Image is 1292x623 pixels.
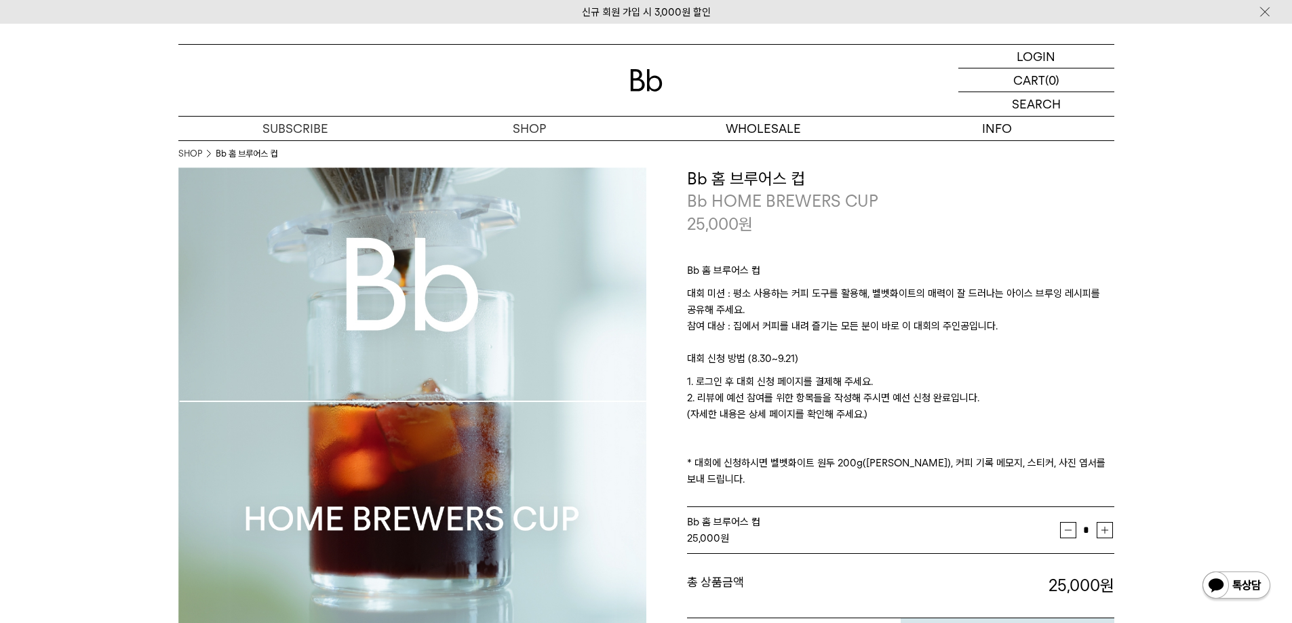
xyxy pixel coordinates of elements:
[687,350,1114,374] p: 대회 신청 방법 (8.30~9.21)
[1017,45,1055,68] p: LOGIN
[687,374,1114,487] p: 1. 로그인 후 대회 신청 페이지를 결제해 주세요. 2. 리뷰에 예선 참여를 위한 항목들을 작성해 주시면 예선 신청 완료입니다. (자세한 내용은 상세 페이지를 확인해 주세요....
[687,213,753,236] p: 25,000
[687,530,1060,546] div: 원
[582,6,711,18] a: 신규 회원 가입 시 3,000원 할인
[958,68,1114,92] a: CART (0)
[687,262,1114,285] p: Bb 홈 브루어스 컵
[1100,576,1114,595] b: 원
[646,117,880,140] p: WHOLESALE
[1012,92,1061,116] p: SEARCH
[1097,522,1113,538] button: 증가
[739,214,753,234] span: 원
[1049,576,1114,595] strong: 25,000
[1013,68,1045,92] p: CART
[178,147,202,161] a: SHOP
[1045,68,1059,92] p: (0)
[412,117,646,140] a: SHOP
[687,516,760,528] span: Bb 홈 브루어스 컵
[630,69,663,92] img: 로고
[216,147,277,161] li: Bb 홈 브루어스 컵
[880,117,1114,140] p: INFO
[178,117,412,140] a: SUBSCRIBE
[687,532,720,544] strong: 25,000
[1060,522,1076,538] button: 감소
[958,45,1114,68] a: LOGIN
[687,285,1114,350] p: 대회 미션 : 평소 사용하는 커피 도구를 활용해, 벨벳화이트의 매력이 잘 드러나는 아이스 브루잉 레시피를 공유해 주세요. 참여 대상 : 집에서 커피를 내려 즐기는 모든 분이 ...
[1201,570,1272,603] img: 카카오톡 채널 1:1 채팅 버튼
[687,167,1114,190] h3: Bb 홈 브루어스 컵
[687,574,901,597] dt: 총 상품금액
[687,190,1114,213] p: Bb HOME BREWERS CUP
